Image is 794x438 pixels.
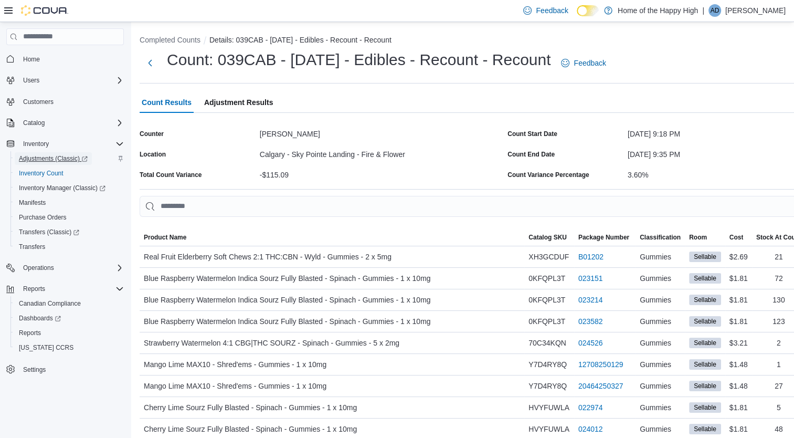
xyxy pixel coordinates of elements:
a: Transfers (Classic) [15,226,83,238]
span: Dashboards [19,314,61,322]
span: Y7D4RY8Q [528,380,567,392]
button: Inventory [2,137,128,151]
span: Manifests [19,199,46,207]
span: Adjustments (Classic) [19,154,88,163]
span: Catalog [19,117,124,129]
button: Transfers [10,239,128,254]
div: $1.81 [725,311,752,332]
a: Adjustments (Classic) [10,151,128,166]
button: Users [19,74,44,87]
button: Operations [19,262,58,274]
a: Adjustments (Classic) [15,152,92,165]
a: 024526 [578,337,603,349]
button: Room [685,229,725,246]
div: $3.21 [725,332,752,353]
a: 023214 [578,294,603,306]
button: Customers [2,94,128,109]
span: Blue Raspberry Watermelon Indica Sourz Fully Blasted - Spinach - Gummies - 1 x 10mg [144,315,430,328]
span: Sellable [689,424,721,434]
a: 20464250327 [578,380,623,392]
span: Inventory Manager (Classic) [15,182,124,194]
span: Dashboards [15,312,124,325]
span: Sellable [689,316,721,327]
button: Reports [19,283,49,295]
span: Users [19,74,124,87]
span: Settings [19,362,124,376]
button: Settings [2,361,128,377]
span: 70C34KQN [528,337,566,349]
span: Operations [23,264,54,272]
button: [US_STATE] CCRS [10,340,128,355]
button: Package Number [574,229,636,246]
span: Catalog [23,119,45,127]
span: Sellable [694,338,716,348]
span: Home [23,55,40,64]
span: Inventory [23,140,49,148]
span: [US_STATE] CCRS [19,343,73,352]
span: Purchase Orders [15,211,124,224]
span: Sellable [689,381,721,391]
span: Gummies [640,358,671,371]
button: Manifests [10,195,128,210]
span: Transfers (Classic) [15,226,124,238]
span: Classification [640,233,681,242]
div: Andrea Diez [708,4,721,17]
span: Washington CCRS [15,341,124,354]
span: Catalog SKU [528,233,567,242]
a: Transfers [15,241,49,253]
span: Transfers [19,243,45,251]
a: 12708250129 [578,358,623,371]
span: Room [689,233,707,242]
span: Sellable [694,403,716,412]
span: Real Fruit Elderberry Soft Chews 2:1 THC:CBN - Wyld - Gummies - 2 x 5mg [144,251,391,263]
span: Mango Lime MAX10 - Shred'ems - Gummies - 1 x 10mg [144,380,326,392]
span: Settings [23,366,46,374]
button: Inventory Count [10,166,128,181]
span: Gummies [640,401,671,414]
span: Gummies [640,380,671,392]
a: Reports [15,327,45,339]
a: [US_STATE] CCRS [15,341,78,354]
span: Product Name [144,233,186,242]
div: $1.48 [725,354,752,375]
span: XH3GCDUF [528,251,569,263]
span: Cherry Lime Sourz Fully Blasted - Spinach - Gummies - 1 x 10mg [144,423,357,435]
span: Canadian Compliance [15,297,124,310]
button: Inventory [19,138,53,150]
a: Inventory Manager (Classic) [15,182,110,194]
a: 022974 [578,401,603,414]
span: Blue Raspberry Watermelon Indica Sourz Fully Blasted - Spinach - Gummies - 1 x 10mg [144,294,430,306]
div: $1.81 [725,397,752,418]
label: Count End Date [507,150,555,159]
div: [PERSON_NAME] [260,126,503,138]
div: -$115.09 [260,166,503,179]
a: 024012 [578,423,603,435]
span: Sellable [689,252,721,262]
button: Reports [10,326,128,340]
input: Dark Mode [577,5,599,16]
div: $1.48 [725,376,752,397]
span: Adjustment Results [204,92,273,113]
button: Purchase Orders [10,210,128,225]
div: $1.81 [725,289,752,310]
div: $1.81 [725,268,752,289]
span: Count Results [142,92,192,113]
span: Inventory Count [15,167,124,180]
span: Adjustments (Classic) [15,152,124,165]
button: Canadian Compliance [10,296,128,311]
div: Count Variance Percentage [507,171,589,179]
span: Cherry Lime Sourz Fully Blasted - Spinach - Gummies - 1 x 10mg [144,401,357,414]
h1: Count: 039CAB - [DATE] - Edibles - Recount - Recount [167,49,550,70]
a: 023582 [578,315,603,328]
span: Sellable [694,360,716,369]
button: Details: 039CAB - [DATE] - Edibles - Recount - Recount [209,36,391,44]
a: 023151 [578,272,603,285]
span: Sellable [689,359,721,370]
span: Home [19,53,124,66]
span: Reports [23,285,45,293]
span: Inventory [19,138,124,150]
span: Gummies [640,251,671,263]
span: Sellable [694,424,716,434]
p: [PERSON_NAME] [725,4,786,17]
span: Blue Raspberry Watermelon Indica Sourz Fully Blasted - Spinach - Gummies - 1 x 10mg [144,272,430,285]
